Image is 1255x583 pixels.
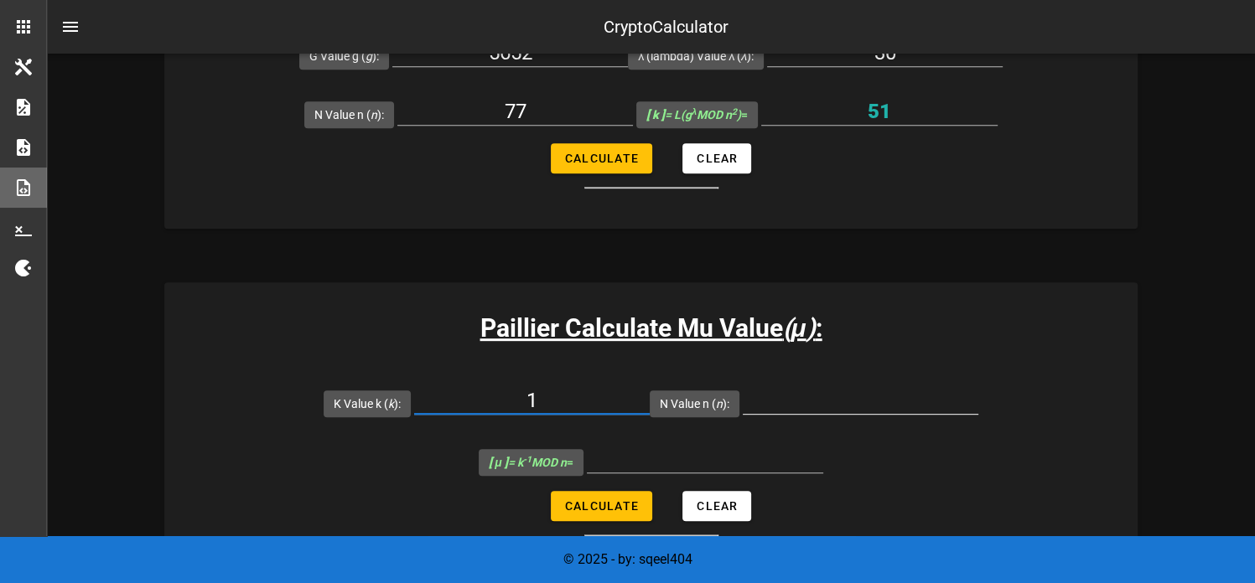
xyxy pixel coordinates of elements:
[646,108,748,121] span: =
[564,152,639,165] span: Calculate
[604,14,729,39] div: CryptoCalculator
[371,108,377,121] i: n
[551,143,652,173] button: Calculate
[334,395,401,412] label: K Value k ( ):
[716,397,723,410] i: n
[646,108,665,121] b: [ k ]
[732,106,737,117] sup: 2
[551,491,652,521] button: Calculate
[523,454,532,465] sup: -1
[388,397,394,410] i: k
[489,456,507,469] b: [ μ ]
[791,313,806,343] b: μ
[309,48,379,64] label: G Value g ( ):
[682,491,751,521] button: Clear
[692,106,697,117] sup: λ
[366,49,372,63] i: g
[782,313,815,343] i: ( )
[314,106,384,123] label: N Value n ( ):
[50,7,91,47] button: nav-menu-toggle
[696,499,738,513] span: Clear
[660,395,729,412] label: N Value n ( ):
[741,49,747,63] i: λ
[696,152,738,165] span: Clear
[564,499,639,513] span: Calculate
[164,309,1138,347] h3: Paillier Calculate Mu Value :
[489,456,573,469] span: =
[682,143,751,173] button: Clear
[638,48,754,64] label: λ (lambda) Value λ ( ):
[646,108,741,121] i: = L(g MOD n )
[563,551,692,567] span: © 2025 - by: sqeel404
[489,456,566,469] i: = k MOD n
